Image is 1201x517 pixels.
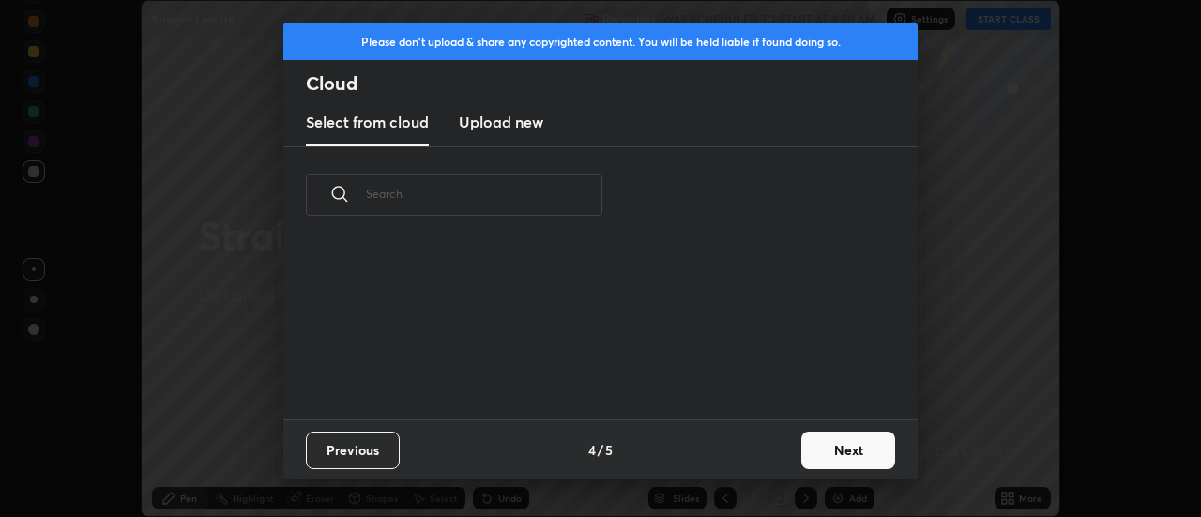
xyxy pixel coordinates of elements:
h2: Cloud [306,71,918,96]
input: Search [366,154,602,234]
h4: / [598,440,603,460]
button: Next [801,432,895,469]
h3: Upload new [459,111,543,133]
button: Previous [306,432,400,469]
div: Please don't upload & share any copyrighted content. You will be held liable if found doing so. [283,23,918,60]
h3: Select from cloud [306,111,429,133]
h4: 4 [588,440,596,460]
h4: 5 [605,440,613,460]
